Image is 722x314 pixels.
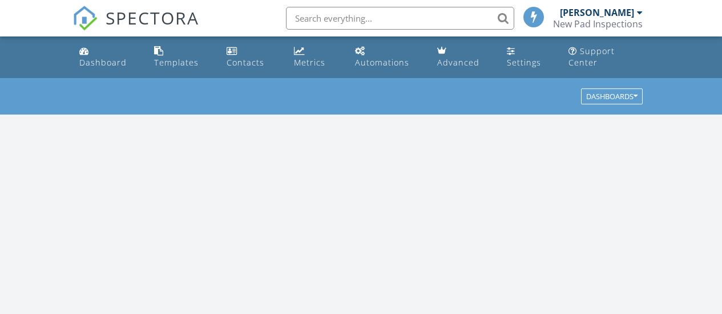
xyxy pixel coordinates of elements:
div: Settings [507,57,541,68]
a: Automations (Basic) [350,41,423,74]
a: Contacts [222,41,280,74]
img: The Best Home Inspection Software - Spectora [72,6,98,31]
div: Contacts [227,57,264,68]
div: Dashboard [79,57,127,68]
a: SPECTORA [72,15,199,39]
a: Dashboard [75,41,141,74]
div: [PERSON_NAME] [560,7,634,18]
div: Metrics [294,57,325,68]
a: Support Center [564,41,647,74]
div: Dashboards [586,93,638,101]
a: Settings [502,41,555,74]
a: Templates [150,41,213,74]
input: Search everything... [286,7,514,30]
span: SPECTORA [106,6,199,30]
a: Metrics [289,41,341,74]
div: Support Center [568,46,615,68]
button: Dashboards [581,89,643,105]
div: Advanced [437,57,479,68]
div: New Pad Inspections [553,18,643,30]
div: Automations [355,57,409,68]
a: Advanced [433,41,493,74]
div: Templates [154,57,199,68]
